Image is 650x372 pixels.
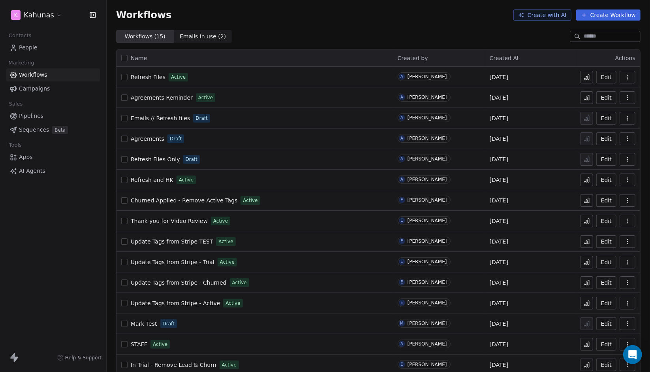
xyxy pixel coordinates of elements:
span: Active [232,279,247,286]
a: Update Tags from Stripe - Trial [131,258,214,266]
span: Marketing [5,57,38,69]
a: Edit [596,91,616,104]
span: [DATE] [490,258,508,266]
span: Active [179,176,193,183]
div: A [400,135,403,142]
a: Thank you for Video Review [131,217,208,225]
span: Refresh Files Only [131,156,180,162]
a: Campaigns [6,82,100,95]
button: Edit [596,71,616,83]
span: K [14,11,17,19]
div: A [400,115,403,121]
span: Active [213,217,228,225]
a: Apps [6,151,100,164]
span: In Trial - Remove Lead & Churn [131,362,216,368]
div: [PERSON_NAME] [408,341,447,347]
span: Refresh Files [131,74,165,80]
a: Edit [596,338,616,351]
span: [DATE] [490,238,508,245]
span: [DATE] [490,217,508,225]
span: Emails in use ( 2 ) [180,32,226,41]
button: Create Workflow [576,9,641,21]
div: E [400,279,403,285]
span: STAFF [131,341,147,347]
div: E [400,217,403,224]
a: AI Agents [6,164,100,178]
span: Name [131,54,147,62]
div: E [400,300,403,306]
div: M [400,320,404,327]
a: Agreements [131,135,164,143]
div: A [400,94,403,100]
a: Edit [596,235,616,248]
span: People [19,43,38,52]
span: Active [198,94,213,101]
span: Created by [398,55,428,61]
a: Churned Applied - Remove Active Tags [131,196,237,204]
a: Refresh Files [131,73,165,81]
span: Active [220,259,235,266]
div: [PERSON_NAME] [408,197,447,203]
div: [PERSON_NAME] [408,177,447,182]
a: Edit [596,297,616,310]
a: Mark Test [131,320,157,328]
span: [DATE] [490,73,508,81]
a: Emails // Refresh files [131,114,190,122]
span: Churned Applied - Remove Active Tags [131,197,237,204]
button: Edit [596,215,616,227]
span: Campaigns [19,85,50,93]
span: [DATE] [490,361,508,369]
span: [DATE] [490,299,508,307]
div: [PERSON_NAME] [408,115,447,121]
span: Pipelines [19,112,43,120]
button: Edit [596,256,616,268]
button: Edit [596,359,616,371]
span: Agreements Reminder [131,94,193,101]
div: A [400,341,403,347]
span: Kahunas [24,10,54,20]
a: Edit [596,174,616,186]
button: Edit [596,317,616,330]
span: Draft [195,115,207,122]
a: Update Tags from Stripe - Churned [131,279,227,287]
div: A [400,176,403,183]
button: KKahunas [9,8,64,22]
div: [PERSON_NAME] [408,94,447,100]
span: Draft [170,135,182,142]
span: Active [218,238,233,245]
a: Edit [596,276,616,289]
span: [DATE] [490,196,508,204]
a: Agreements Reminder [131,94,193,102]
span: [DATE] [490,340,508,348]
span: Active [225,300,240,307]
a: Edit [596,153,616,166]
span: [DATE] [490,176,508,184]
span: Active [153,341,167,348]
span: Active [171,74,186,81]
a: STAFF [131,340,147,348]
div: A [400,74,403,80]
div: [PERSON_NAME] [408,321,447,326]
span: Update Tags from Stripe - Active [131,300,220,306]
span: Refresh and HK [131,177,173,183]
div: [PERSON_NAME] [408,218,447,223]
div: [PERSON_NAME] [408,300,447,306]
span: Active [222,361,237,368]
div: Open Intercom Messenger [623,345,642,364]
span: Update Tags from Stripe - Churned [131,279,227,286]
div: E [400,259,403,265]
a: Edit [596,194,616,207]
span: Created At [490,55,519,61]
span: Sequences [19,126,49,134]
div: [PERSON_NAME] [408,259,447,264]
button: Edit [596,112,616,125]
button: Create with AI [513,9,571,21]
a: People [6,41,100,54]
